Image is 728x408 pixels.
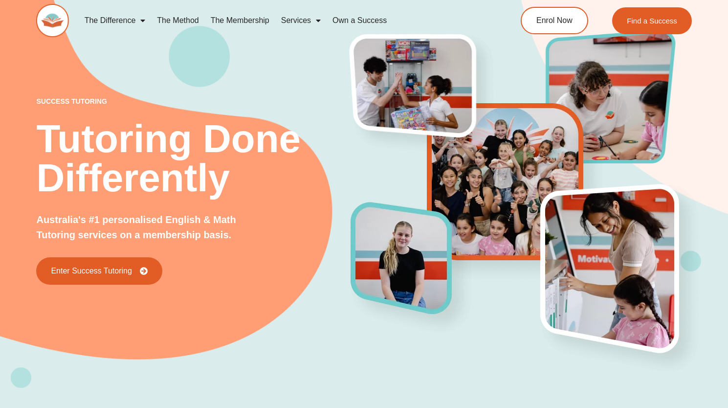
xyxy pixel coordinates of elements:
[327,9,393,32] a: Own a Success
[627,17,677,24] span: Find a Success
[521,7,588,34] a: Enrol Now
[36,119,351,198] h2: Tutoring Done Differently
[612,7,692,34] a: Find a Success
[36,212,266,243] p: Australia's #1 personalised English & Math Tutoring services on a membership basis.
[205,9,275,32] a: The Membership
[536,17,573,24] span: Enrol Now
[275,9,327,32] a: Services
[36,257,162,285] a: Enter Success Tutoring
[79,9,152,32] a: The Difference
[36,98,351,105] p: success tutoring
[151,9,204,32] a: The Method
[51,267,132,275] span: Enter Success Tutoring
[79,9,484,32] nav: Menu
